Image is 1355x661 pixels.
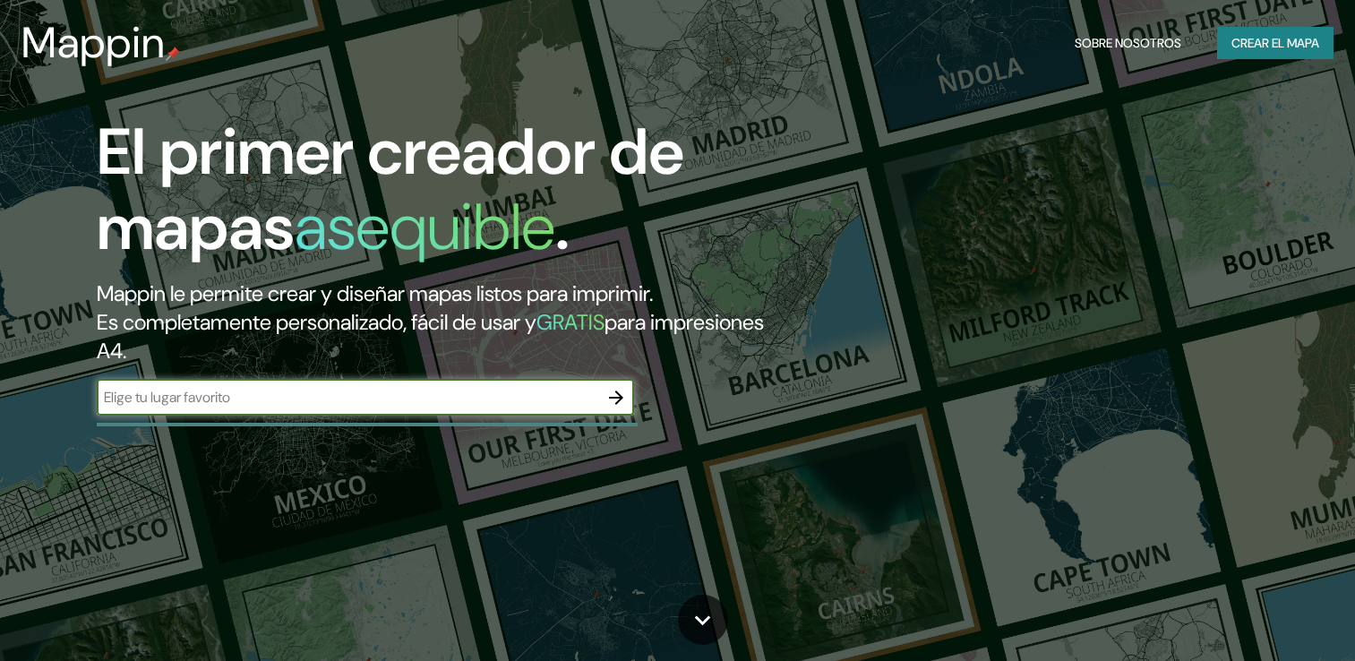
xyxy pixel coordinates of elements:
[536,308,605,336] h5: GRATIS
[21,18,166,68] h3: Mappin
[1231,32,1319,55] font: Crear el mapa
[97,115,775,279] h1: El primer creador de mapas .
[1217,27,1334,60] button: Crear el mapa
[166,47,180,61] img: mappin-pin
[97,387,598,408] input: Elige tu lugar favorito
[1068,27,1188,60] button: Sobre nosotros
[97,279,775,365] h2: Mappin le permite crear y diseñar mapas listos para imprimir. Es completamente personalizado, fác...
[295,185,555,269] h1: asequible
[1075,32,1181,55] font: Sobre nosotros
